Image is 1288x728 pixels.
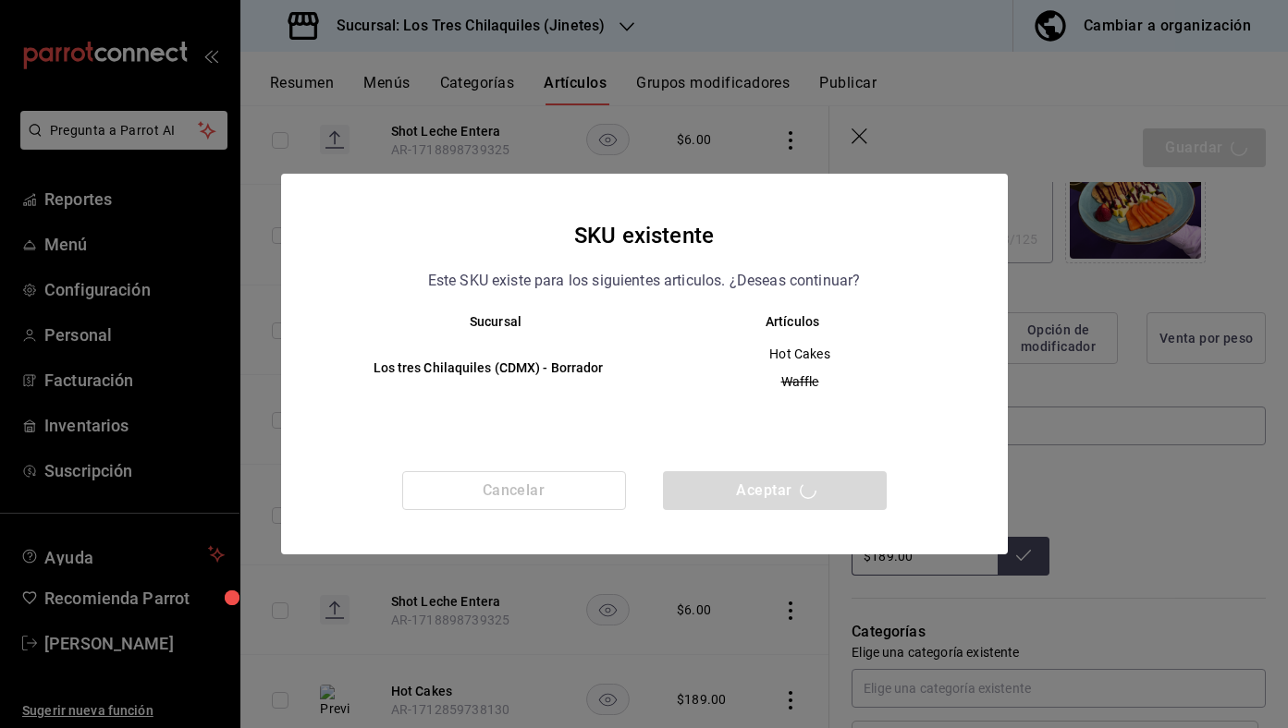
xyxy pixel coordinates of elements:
[318,314,644,329] th: Sucursal
[348,358,630,379] h6: Los tres Chilaquiles (CDMX) - Borrador
[574,218,714,253] h4: SKU existente
[660,345,940,363] span: Hot Cakes
[428,269,861,293] p: Este SKU existe para los siguientes articulos. ¿Deseas continuar?
[644,314,971,329] th: Artículos
[660,372,940,391] span: Waffle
